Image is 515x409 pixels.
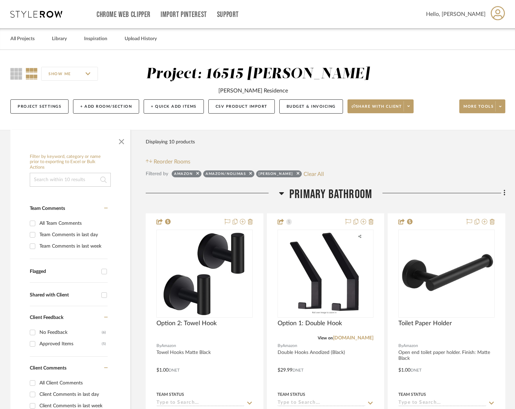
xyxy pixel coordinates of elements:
div: Amazon [174,171,193,178]
div: All Client Comments [39,377,106,389]
div: Team Status [398,391,426,398]
span: Amazon [161,343,176,349]
div: [PERSON_NAME] [259,171,293,178]
a: Import Pinterest [161,12,207,18]
div: Flagged [30,269,98,275]
a: Upload History [125,34,157,44]
span: Primary Bathroom [289,187,372,202]
div: (6) [102,327,106,338]
div: Filtered by [146,170,168,178]
h6: Filter by keyword, category or name prior to exporting to Excel or Bulk Actions [30,154,111,170]
a: Support [217,12,239,18]
span: Reorder Rooms [154,158,190,166]
input: Search within 10 results [30,173,111,187]
span: Toilet Paper Holder [398,320,452,327]
input: Type to Search… [398,400,486,407]
button: Clear All [304,169,324,178]
span: More tools [463,104,494,114]
img: Option 1: Double Hook [288,230,363,317]
span: Option 1: Double Hook [278,320,342,327]
div: Shared with Client [30,292,98,298]
a: Chrome Web Clipper [97,12,151,18]
button: Reorder Rooms [146,158,190,166]
a: Library [52,34,67,44]
span: View on [318,336,333,340]
div: Team Comments in last day [39,229,106,240]
div: Approved Items [39,338,102,349]
input: Type to Search… [156,400,244,407]
button: Budget & Invoicing [279,99,343,114]
span: Client Feedback [30,315,63,320]
span: By [278,343,282,349]
div: Client Comments in last day [39,389,106,400]
span: Client Comments [30,366,66,371]
span: Hello, [PERSON_NAME] [426,10,486,18]
span: By [156,343,161,349]
span: Team Comments [30,206,65,211]
a: All Projects [10,34,35,44]
div: Project: 16515 [PERSON_NAME] [146,67,370,81]
div: [PERSON_NAME] Residence [218,87,288,95]
div: All Team Comments [39,218,106,229]
button: Share with client [347,99,414,113]
div: Team Comments in last week [39,241,106,252]
span: Share with client [352,104,402,114]
button: Project Settings [10,99,69,114]
a: [DOMAIN_NAME] [333,336,373,340]
span: Amazon [403,343,418,349]
button: + Add Room/Section [73,99,139,114]
div: No Feedback [39,327,102,338]
button: Close [115,133,128,147]
span: Amazon [282,343,297,349]
button: More tools [459,99,505,113]
div: Amazon/Nolimas [206,171,246,178]
div: Displaying 10 products [146,135,195,149]
a: Inspiration [84,34,107,44]
div: Team Status [156,391,184,398]
input: Type to Search… [278,400,365,407]
button: + Quick Add Items [144,99,204,114]
button: CSV Product Import [208,99,275,114]
span: By [398,343,403,349]
img: Option 2: Towel Hook [159,230,250,317]
img: Toilet Paper Holder [399,247,494,300]
div: Team Status [278,391,305,398]
span: Option 2: Towel Hook [156,320,217,327]
div: (5) [102,338,106,349]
